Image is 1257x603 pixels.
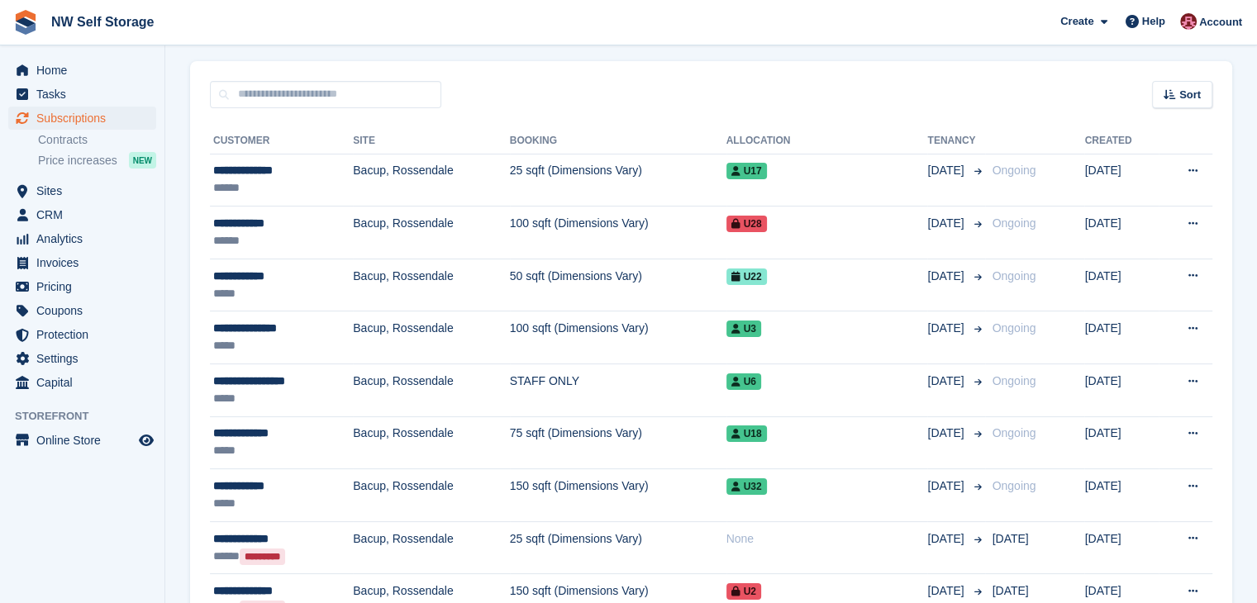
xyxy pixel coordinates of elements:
[927,373,967,390] span: [DATE]
[353,521,509,574] td: Bacup, Rossendale
[726,583,761,600] span: U2
[36,429,136,452] span: Online Store
[1180,13,1197,30] img: Josh Vines
[15,408,164,425] span: Storefront
[1084,521,1158,574] td: [DATE]
[726,128,928,154] th: Allocation
[726,478,767,495] span: U32
[1084,311,1158,364] td: [DATE]
[726,530,928,548] div: None
[1084,364,1158,417] td: [DATE]
[36,203,136,226] span: CRM
[36,347,136,370] span: Settings
[1084,207,1158,259] td: [DATE]
[992,216,1036,230] span: Ongoing
[510,154,726,207] td: 25 sqft (Dimensions Vary)
[38,153,117,169] span: Price increases
[210,128,353,154] th: Customer
[927,162,967,179] span: [DATE]
[992,532,1028,545] span: [DATE]
[136,430,156,450] a: Preview store
[510,207,726,259] td: 100 sqft (Dimensions Vary)
[927,530,967,548] span: [DATE]
[8,371,156,394] a: menu
[353,364,509,417] td: Bacup, Rossendale
[726,268,767,285] span: U22
[8,347,156,370] a: menu
[1084,469,1158,522] td: [DATE]
[8,203,156,226] a: menu
[927,425,967,442] span: [DATE]
[1142,13,1165,30] span: Help
[510,469,726,522] td: 150 sqft (Dimensions Vary)
[1084,416,1158,469] td: [DATE]
[1179,87,1201,103] span: Sort
[38,132,156,148] a: Contracts
[992,164,1036,177] span: Ongoing
[8,299,156,322] a: menu
[36,59,136,82] span: Home
[8,429,156,452] a: menu
[510,311,726,364] td: 100 sqft (Dimensions Vary)
[353,154,509,207] td: Bacup, Rossendale
[726,216,767,232] span: U28
[510,416,726,469] td: 75 sqft (Dimensions Vary)
[129,152,156,169] div: NEW
[992,374,1036,387] span: Ongoing
[992,269,1036,283] span: Ongoing
[353,416,509,469] td: Bacup, Rossendale
[36,251,136,274] span: Invoices
[992,426,1036,439] span: Ongoing
[38,151,156,169] a: Price increases NEW
[45,8,160,36] a: NW Self Storage
[927,582,967,600] span: [DATE]
[927,215,967,232] span: [DATE]
[13,10,38,35] img: stora-icon-8386f47178a22dfd0bd8f6a31ec36ba5ce8667c1dd55bd0f319d3a0aa187defe.svg
[36,227,136,250] span: Analytics
[1084,259,1158,311] td: [DATE]
[992,479,1036,492] span: Ongoing
[1199,14,1242,31] span: Account
[36,107,136,130] span: Subscriptions
[8,275,156,298] a: menu
[353,311,509,364] td: Bacup, Rossendale
[36,299,136,322] span: Coupons
[726,373,761,390] span: U6
[8,59,156,82] a: menu
[36,275,136,298] span: Pricing
[353,207,509,259] td: Bacup, Rossendale
[8,83,156,106] a: menu
[353,469,509,522] td: Bacup, Rossendale
[8,227,156,250] a: menu
[992,321,1036,335] span: Ongoing
[510,259,726,311] td: 50 sqft (Dimensions Vary)
[1084,154,1158,207] td: [DATE]
[726,425,767,442] span: U18
[992,584,1028,597] span: [DATE]
[8,323,156,346] a: menu
[927,268,967,285] span: [DATE]
[1060,13,1093,30] span: Create
[1084,128,1158,154] th: Created
[353,259,509,311] td: Bacup, Rossendale
[36,323,136,346] span: Protection
[510,364,726,417] td: STAFF ONLY
[353,128,509,154] th: Site
[36,83,136,106] span: Tasks
[726,320,761,337] span: U3
[8,107,156,130] a: menu
[510,128,726,154] th: Booking
[36,179,136,202] span: Sites
[927,128,985,154] th: Tenancy
[36,371,136,394] span: Capital
[726,163,767,179] span: U17
[510,521,726,574] td: 25 sqft (Dimensions Vary)
[927,320,967,337] span: [DATE]
[8,179,156,202] a: menu
[927,477,967,495] span: [DATE]
[8,251,156,274] a: menu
